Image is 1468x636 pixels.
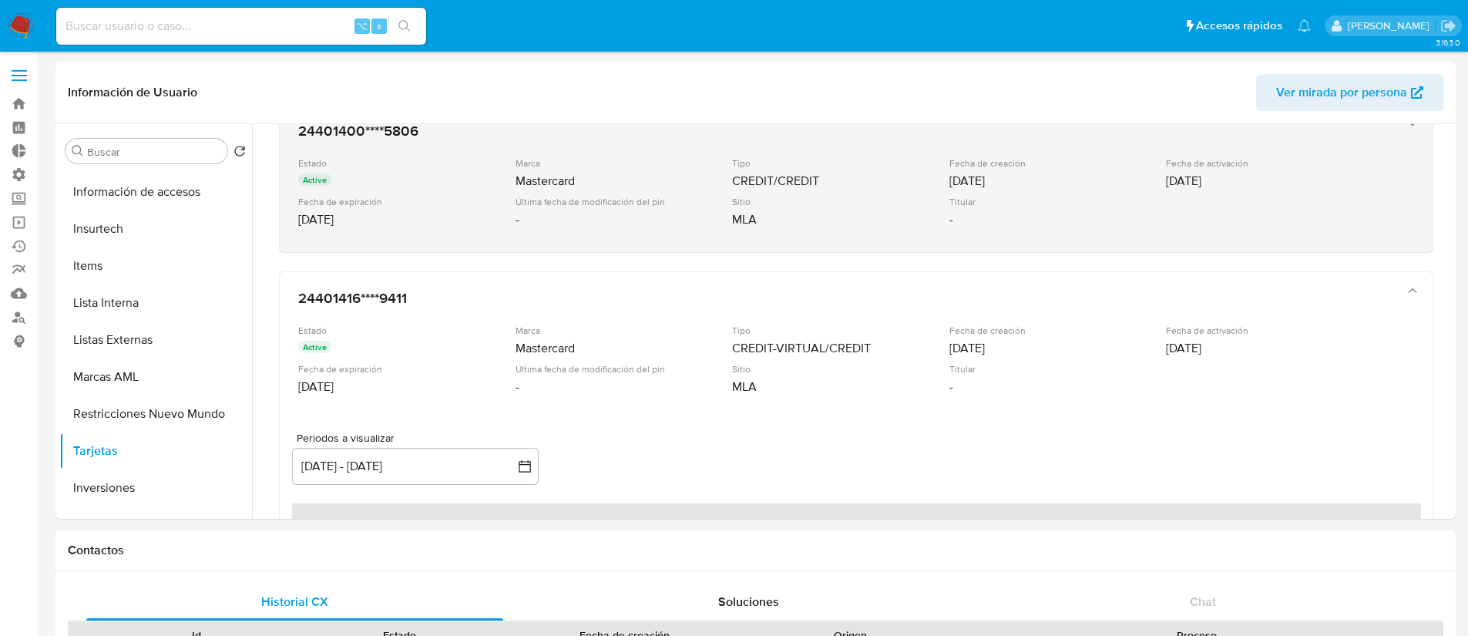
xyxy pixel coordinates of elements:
input: Buscar usuario o caso... [56,16,426,36]
a: Salir [1440,18,1456,34]
span: s [377,19,381,33]
span: Ver mirada por persona [1276,74,1407,111]
button: Listas Externas [59,321,252,358]
button: Marcas AML [59,358,252,395]
span: Soluciones [718,593,779,611]
button: search-icon [388,15,420,37]
span: Historial CX [261,593,328,611]
button: Insurtech [59,210,252,247]
span: ⌥ [356,19,368,33]
button: Información de accesos [59,173,252,210]
button: Inversiones [59,469,252,506]
button: Items [59,247,252,284]
button: Lista Interna [59,284,252,321]
button: CBT [59,506,252,543]
h1: Información de Usuario [68,85,197,100]
h1: Contactos [68,543,1443,558]
button: Ver mirada por persona [1256,74,1443,111]
button: Restricciones Nuevo Mundo [59,395,252,432]
button: Tarjetas [59,432,252,469]
input: Buscar [87,145,221,159]
p: ezequielignacio.rocha@mercadolibre.com [1348,19,1435,33]
button: Buscar [72,145,84,157]
a: Notificaciones [1298,19,1311,32]
button: Volver al orden por defecto [233,145,246,162]
span: Accesos rápidos [1196,18,1282,34]
span: Chat [1190,593,1216,611]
